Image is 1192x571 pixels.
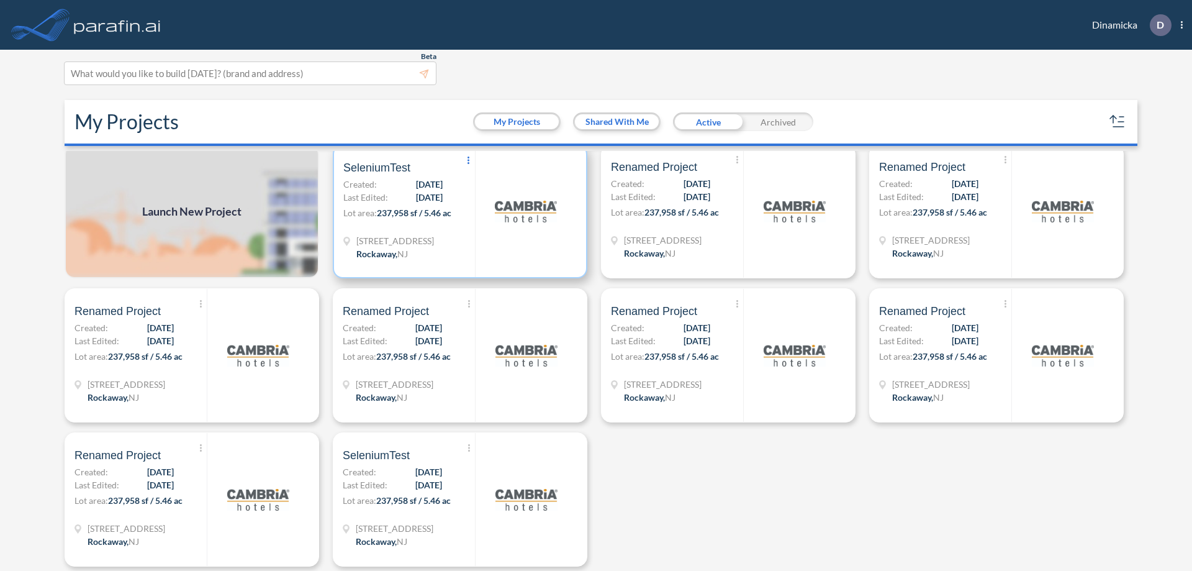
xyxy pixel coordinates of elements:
span: NJ [665,248,675,258]
button: My Projects [475,114,559,129]
img: logo [495,468,558,531]
p: D [1157,19,1164,30]
span: 321 Mt Hope Ave [88,522,165,535]
span: [DATE] [952,334,978,347]
span: Rockaway , [624,248,665,258]
h2: My Projects [74,110,179,134]
span: 237,958 sf / 5.46 ac [108,351,183,362]
span: NJ [129,536,139,547]
span: Created: [343,321,376,334]
span: Renamed Project [879,160,965,175]
span: Rockaway , [892,392,933,403]
span: Created: [611,321,644,334]
img: logo [227,324,289,386]
span: [DATE] [952,177,978,190]
span: 321 Mt Hope Ave [624,378,702,391]
span: SeleniumTest [343,160,410,175]
span: Launch New Project [142,203,242,220]
span: 237,958 sf / 5.46 ac [377,208,451,218]
span: [DATE] [684,334,710,347]
span: 237,958 sf / 5.46 ac [108,495,183,506]
span: 237,958 sf / 5.46 ac [376,495,451,506]
span: Rockaway , [624,392,665,403]
span: [DATE] [415,478,442,491]
span: NJ [397,536,407,547]
span: Created: [879,177,913,190]
span: 321 Mt Hope Ave [892,234,970,247]
span: 237,958 sf / 5.46 ac [913,351,987,362]
div: Rockaway, NJ [892,247,944,260]
span: Rockaway , [892,248,933,258]
span: Rockaway , [356,536,397,547]
span: SeleniumTest [343,448,410,463]
span: Last Edited: [611,334,656,347]
span: [DATE] [684,190,710,203]
div: Archived [743,112,813,131]
span: Lot area: [879,351,913,362]
span: Last Edited: [343,334,387,347]
span: [DATE] [147,321,174,334]
span: [DATE] [147,334,174,347]
img: logo [495,324,558,386]
span: Renamed Project [343,304,429,319]
span: Last Edited: [879,334,924,347]
span: 237,958 sf / 5.46 ac [644,351,719,362]
span: [DATE] [416,191,443,204]
span: Lot area: [611,207,644,217]
span: 321 Mt Hope Ave [356,234,434,247]
span: 237,958 sf / 5.46 ac [376,351,451,362]
span: [DATE] [147,478,174,491]
span: Renamed Project [611,304,697,319]
span: Last Edited: [343,191,388,204]
span: [DATE] [415,334,442,347]
span: [DATE] [952,321,978,334]
button: sort [1108,112,1127,132]
a: Launch New Project [65,144,319,278]
span: Renamed Project [74,448,161,463]
span: Lot area: [74,351,108,362]
div: Rockaway, NJ [88,535,139,548]
img: logo [1032,324,1094,386]
div: Rockaway, NJ [356,247,408,260]
span: 321 Mt Hope Ave [356,522,433,535]
span: [DATE] [416,178,443,191]
img: logo [764,180,826,242]
span: Rockaway , [356,249,397,259]
div: Active [673,112,743,131]
span: Created: [343,178,377,191]
span: [DATE] [415,321,442,334]
div: Rockaway, NJ [624,391,675,404]
span: 321 Mt Hope Ave [624,234,702,247]
span: Last Edited: [343,478,387,491]
img: logo [495,180,557,242]
span: [DATE] [952,190,978,203]
span: 321 Mt Hope Ave [356,378,433,391]
span: NJ [397,249,408,259]
span: Created: [343,465,376,478]
span: 237,958 sf / 5.46 ac [913,207,987,217]
img: add [65,144,319,278]
div: Rockaway, NJ [892,391,944,404]
span: Renamed Project [611,160,697,175]
img: logo [1032,180,1094,242]
span: Rockaway , [88,536,129,547]
span: 321 Mt Hope Ave [88,378,165,391]
span: NJ [129,392,139,403]
span: Created: [74,321,108,334]
span: Lot area: [611,351,644,362]
span: [DATE] [684,177,710,190]
span: [DATE] [147,465,174,478]
span: NJ [933,392,944,403]
img: logo [71,12,163,37]
span: Rockaway , [356,392,397,403]
span: Lot area: [74,495,108,506]
span: 237,958 sf / 5.46 ac [644,207,719,217]
span: Created: [74,465,108,478]
span: Lot area: [343,351,376,362]
span: Lot area: [343,208,377,218]
span: NJ [665,392,675,403]
div: Dinamicka [1073,14,1183,36]
span: NJ [397,392,407,403]
span: NJ [933,248,944,258]
span: Rockaway , [88,392,129,403]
